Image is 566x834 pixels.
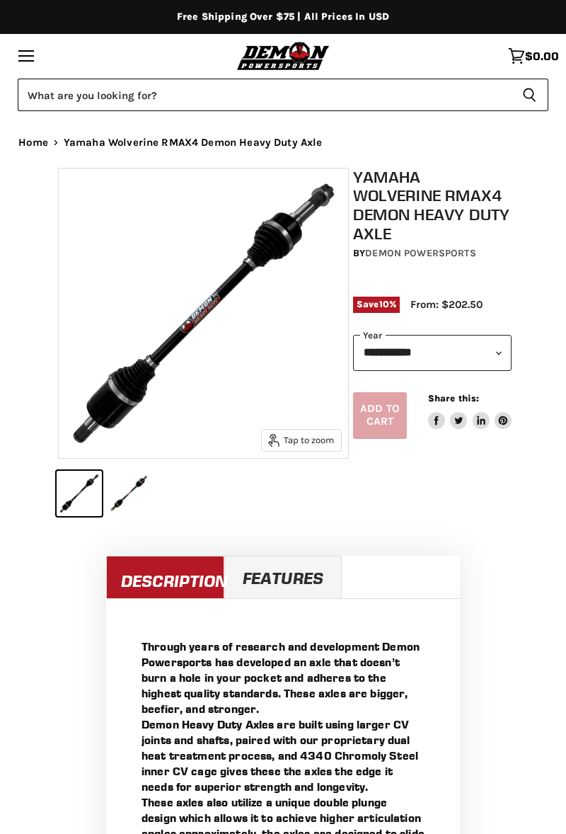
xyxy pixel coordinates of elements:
[353,168,512,244] h1: Yamaha Wolverine RMAX4 Demon Heavy Duty Axle
[106,556,224,598] a: Description
[64,137,323,149] span: Yamaha Wolverine RMAX4 Demon Heavy Duty Axle
[353,246,512,261] div: by
[262,430,341,451] button: Tap to zoom
[379,299,389,309] span: 10
[525,50,559,62] span: $0.00
[106,471,151,516] button: IMAGE thumbnail
[511,79,548,111] button: Search
[268,434,334,447] span: Tap to zoom
[428,393,479,404] span: Share this:
[353,335,512,370] select: year
[57,471,102,516] button: IMAGE thumbnail
[501,40,566,72] a: $0.00
[224,556,342,598] a: Features
[365,247,475,259] a: Demon Powersports
[18,137,48,149] a: Home
[234,40,333,72] img: Demon Powersports
[18,79,548,111] form: Product
[428,392,512,439] aside: Share this:
[410,298,483,311] span: From: $202.50
[59,168,348,458] img: IMAGE
[18,79,511,111] input: Search
[353,297,400,312] span: Save %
